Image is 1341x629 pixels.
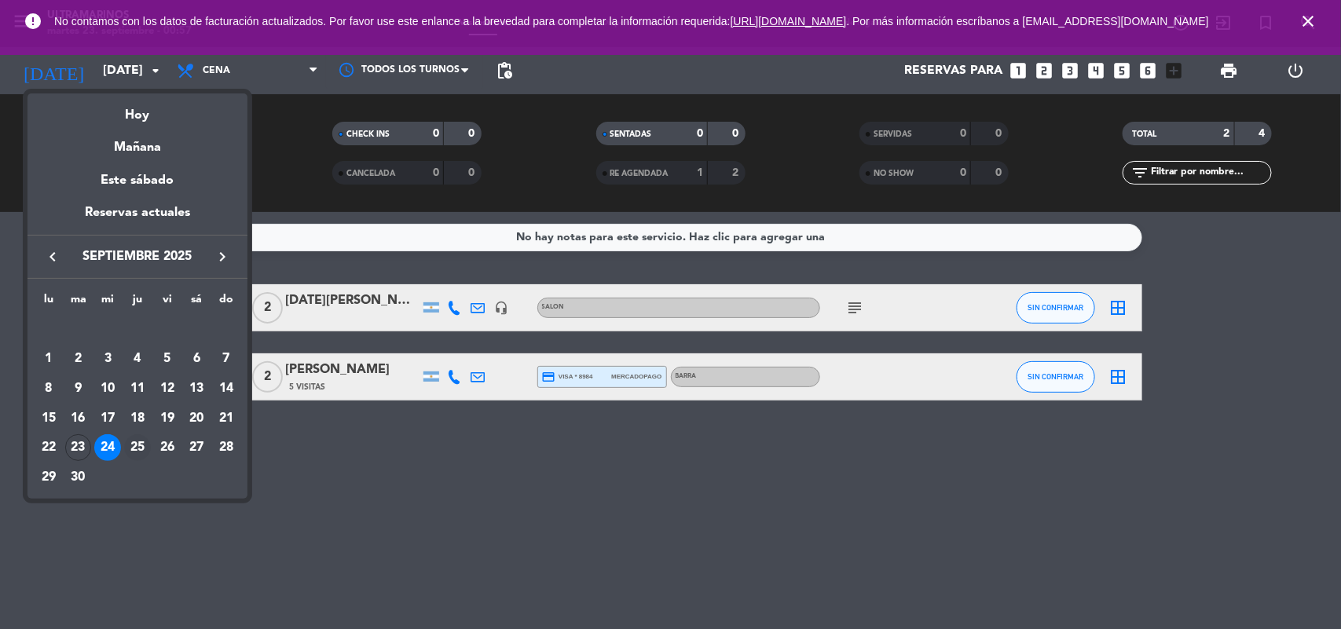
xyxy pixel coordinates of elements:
div: 26 [154,434,181,461]
div: 6 [183,346,210,372]
th: sábado [182,291,212,315]
div: 27 [183,434,210,461]
td: 29 de septiembre de 2025 [34,463,64,492]
td: 5 de septiembre de 2025 [152,344,182,374]
div: 12 [154,375,181,402]
th: viernes [152,291,182,315]
button: keyboard_arrow_left [38,247,67,267]
div: 11 [124,375,151,402]
div: 9 [65,375,92,402]
td: 20 de septiembre de 2025 [182,404,212,433]
th: lunes [34,291,64,315]
td: 19 de septiembre de 2025 [152,404,182,433]
td: 1 de septiembre de 2025 [34,344,64,374]
div: 1 [35,346,62,372]
th: miércoles [93,291,123,315]
div: 17 [94,405,121,432]
div: 3 [94,346,121,372]
td: 26 de septiembre de 2025 [152,433,182,463]
td: 15 de septiembre de 2025 [34,404,64,433]
div: 29 [35,464,62,491]
div: 30 [65,464,92,491]
div: 20 [183,405,210,432]
td: 16 de septiembre de 2025 [64,404,93,433]
div: 23 [65,434,92,461]
div: 18 [124,405,151,432]
td: 21 de septiembre de 2025 [211,404,241,433]
td: 25 de septiembre de 2025 [123,433,152,463]
td: 30 de septiembre de 2025 [64,463,93,492]
div: 5 [154,346,181,372]
td: 13 de septiembre de 2025 [182,374,212,404]
td: SEP. [34,315,241,345]
div: 16 [65,405,92,432]
div: 2 [65,346,92,372]
td: 17 de septiembre de 2025 [93,404,123,433]
td: 2 de septiembre de 2025 [64,344,93,374]
td: 3 de septiembre de 2025 [93,344,123,374]
span: septiembre 2025 [67,247,208,267]
td: 7 de septiembre de 2025 [211,344,241,374]
td: 18 de septiembre de 2025 [123,404,152,433]
td: 6 de septiembre de 2025 [182,344,212,374]
td: 23 de septiembre de 2025 [64,433,93,463]
div: 14 [213,375,240,402]
div: 22 [35,434,62,461]
td: 11 de septiembre de 2025 [123,374,152,404]
td: 4 de septiembre de 2025 [123,344,152,374]
div: 7 [213,346,240,372]
i: keyboard_arrow_left [43,247,62,266]
div: 24 [94,434,121,461]
th: jueves [123,291,152,315]
div: 25 [124,434,151,461]
div: 28 [213,434,240,461]
td: 27 de septiembre de 2025 [182,433,212,463]
div: 13 [183,375,210,402]
div: 21 [213,405,240,432]
td: 28 de septiembre de 2025 [211,433,241,463]
td: 22 de septiembre de 2025 [34,433,64,463]
div: Este sábado [27,159,247,203]
th: martes [64,291,93,315]
td: 24 de septiembre de 2025 [93,433,123,463]
div: 19 [154,405,181,432]
th: domingo [211,291,241,315]
td: 14 de septiembre de 2025 [211,374,241,404]
td: 8 de septiembre de 2025 [34,374,64,404]
div: Mañana [27,126,247,158]
i: keyboard_arrow_right [213,247,232,266]
button: keyboard_arrow_right [208,247,236,267]
div: 15 [35,405,62,432]
div: 4 [124,346,151,372]
td: 12 de septiembre de 2025 [152,374,182,404]
div: Hoy [27,93,247,126]
td: 10 de septiembre de 2025 [93,374,123,404]
div: Reservas actuales [27,203,247,235]
div: 10 [94,375,121,402]
td: 9 de septiembre de 2025 [64,374,93,404]
div: 8 [35,375,62,402]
